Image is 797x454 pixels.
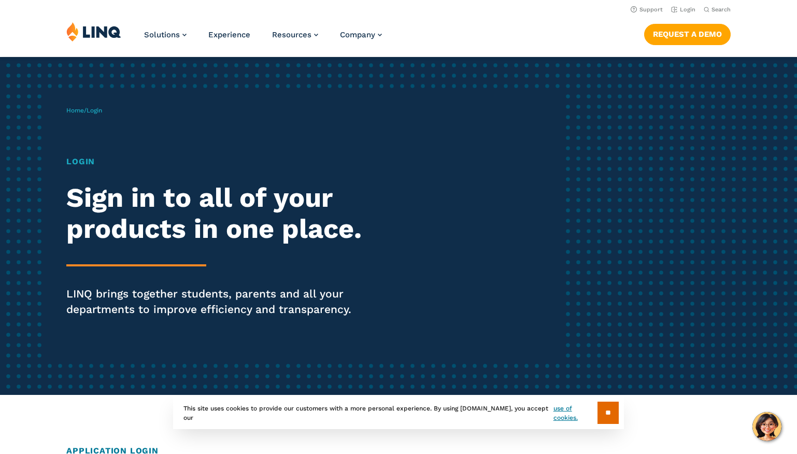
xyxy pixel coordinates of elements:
[671,6,695,13] a: Login
[87,107,102,114] span: Login
[704,6,731,13] button: Open Search Bar
[144,30,180,39] span: Solutions
[631,6,663,13] a: Support
[644,22,731,45] nav: Button Navigation
[173,396,624,429] div: This site uses cookies to provide our customers with a more personal experience. By using [DOMAIN...
[66,107,102,114] span: /
[644,24,731,45] a: Request a Demo
[66,107,84,114] a: Home
[340,30,375,39] span: Company
[208,30,250,39] a: Experience
[66,286,374,317] p: LINQ brings together students, parents and all your departments to improve efficiency and transpa...
[66,22,121,41] img: LINQ | K‑12 Software
[553,404,597,422] a: use of cookies.
[272,30,311,39] span: Resources
[340,30,382,39] a: Company
[66,182,374,245] h2: Sign in to all of your products in one place.
[144,22,382,56] nav: Primary Navigation
[144,30,187,39] a: Solutions
[66,155,374,168] h1: Login
[272,30,318,39] a: Resources
[752,412,781,441] button: Hello, have a question? Let’s chat.
[711,6,731,13] span: Search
